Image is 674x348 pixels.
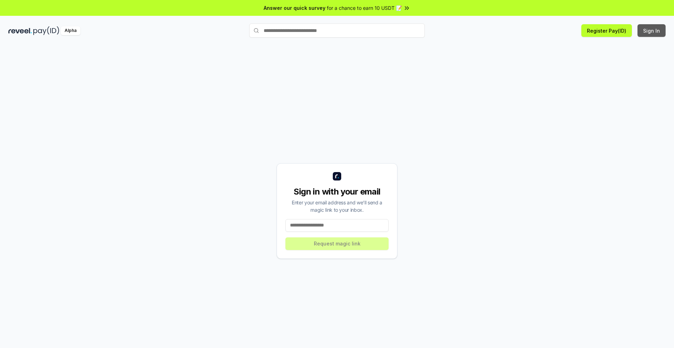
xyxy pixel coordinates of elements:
[285,199,389,214] div: Enter your email address and we’ll send a magic link to your inbox.
[8,26,32,35] img: reveel_dark
[33,26,59,35] img: pay_id
[264,4,325,12] span: Answer our quick survey
[637,24,666,37] button: Sign In
[333,172,341,180] img: logo_small
[61,26,80,35] div: Alpha
[327,4,402,12] span: for a chance to earn 10 USDT 📝
[581,24,632,37] button: Register Pay(ID)
[285,186,389,197] div: Sign in with your email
